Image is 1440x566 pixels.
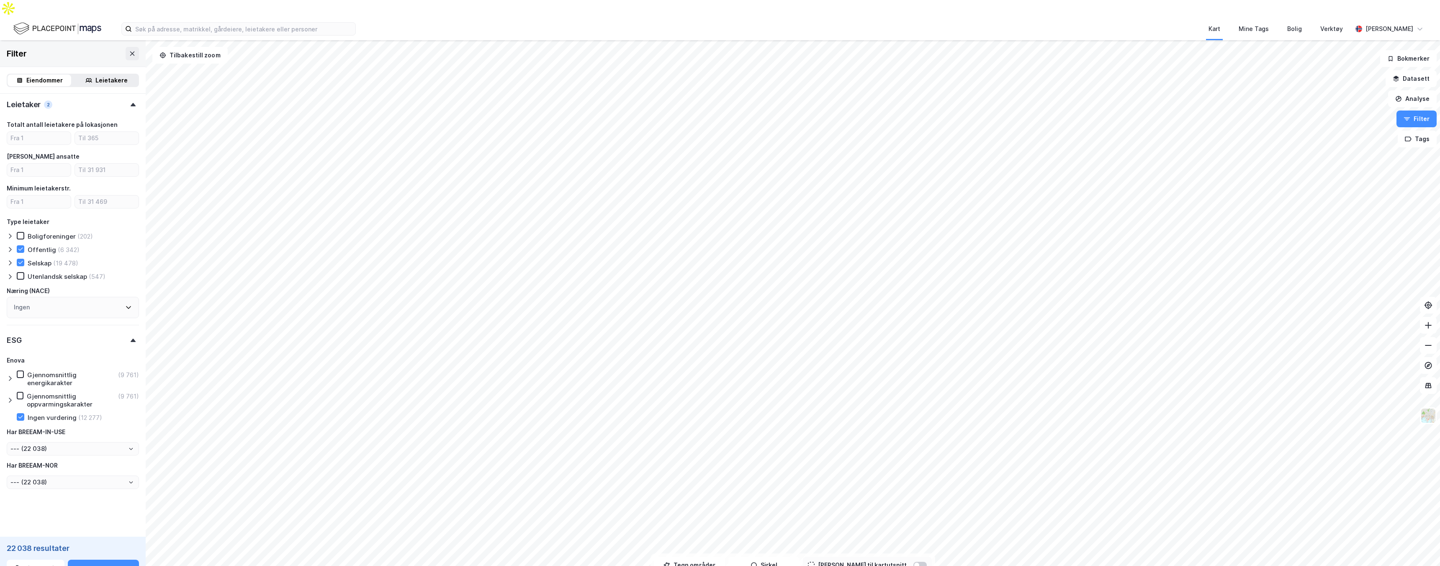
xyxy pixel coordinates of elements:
div: (9 761) [118,371,139,379]
div: [PERSON_NAME] ansatte [7,152,80,162]
div: Næring (NACE) [7,286,50,296]
input: Fra 1 [7,164,71,176]
button: Datasett [1386,70,1437,87]
button: Analyse [1388,90,1437,107]
input: Fra 1 [7,132,71,144]
div: ESG [7,335,21,345]
img: logo.f888ab2527a4732fd821a326f86c7f29.svg [13,21,101,36]
input: Søk på adresse, matrikkel, gårdeiere, leietakere eller personer [132,23,355,35]
div: Totalt antall leietakere på lokasjonen [7,120,118,130]
div: Ingen vurdering [28,414,77,422]
div: Offentlig [28,246,56,254]
img: Z [1420,408,1436,424]
div: (202) [77,232,93,240]
div: Har BREEAM-IN-USE [7,427,65,437]
button: Tilbakestill zoom [152,47,228,64]
div: (9 761) [118,392,139,400]
div: 22 038 resultater [7,543,139,553]
button: Filter [1396,111,1437,127]
div: Eiendommer [26,75,63,85]
div: Mine Tags [1239,24,1269,34]
input: Til 365 [75,132,139,144]
button: Open [128,479,134,486]
div: Gjennomsnittlig oppvarmingskarakter [27,392,116,408]
div: Enova [7,355,25,365]
div: Type leietaker [7,217,49,227]
input: ClearOpen [7,476,139,489]
div: (6 342) [58,246,80,254]
div: 2 [44,100,52,109]
input: Fra 1 [7,196,71,208]
button: Tags [1398,131,1437,147]
div: (547) [89,273,105,280]
input: Til 31 469 [75,196,139,208]
div: (19 478) [53,259,78,267]
div: Kart [1209,24,1220,34]
div: Bolig [1287,24,1302,34]
button: Bokmerker [1380,50,1437,67]
div: Selskap [28,259,51,267]
div: Verktøy [1320,24,1343,34]
div: Minimum leietakerstr. [7,183,71,193]
div: (12 277) [78,414,102,422]
input: ClearOpen [7,443,139,455]
button: Open [128,445,134,452]
div: Har BREEAM-NOR [7,461,58,471]
input: Til 31 931 [75,164,139,176]
div: Utenlandsk selskap [28,273,87,280]
div: Leietakere [95,75,128,85]
div: Gjennomsnittlig energikarakter [27,371,116,387]
div: [PERSON_NAME] [1365,24,1413,34]
div: Filter [7,47,27,60]
div: Leietaker [7,100,41,110]
iframe: Chat Widget [1398,526,1440,566]
div: Ingen [14,302,30,312]
div: Boligforeninger [28,232,76,240]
